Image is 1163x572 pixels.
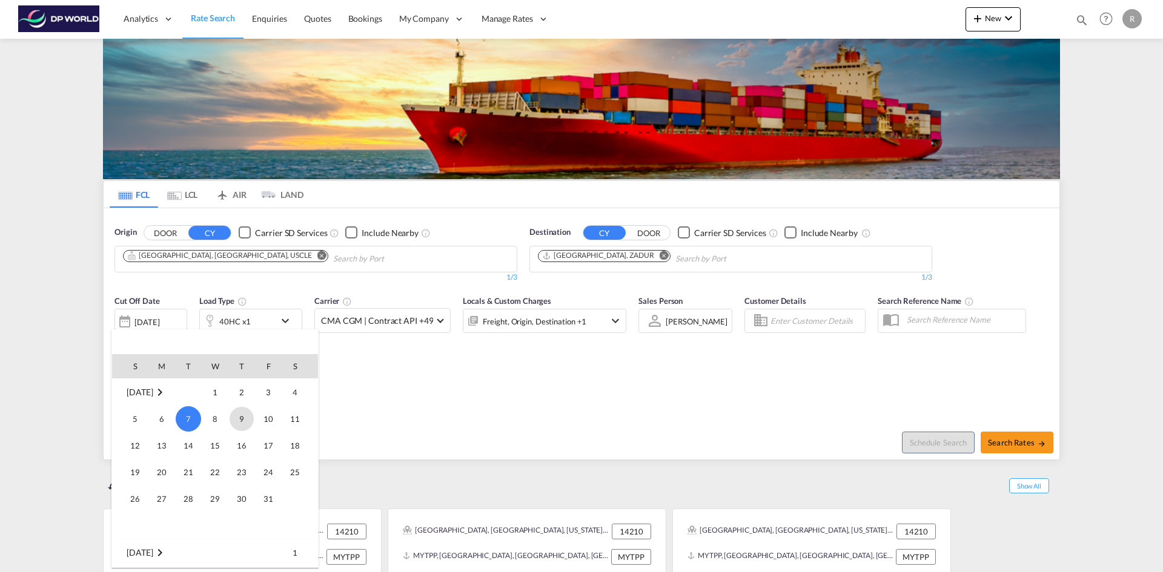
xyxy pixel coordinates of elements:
[176,487,200,511] span: 28
[150,407,174,431] span: 6
[127,547,153,557] span: [DATE]
[112,378,202,406] td: October 2025
[112,354,318,567] md-calendar: Calendar
[255,406,282,432] td: Friday October 10 2025
[282,432,318,459] td: Saturday October 18 2025
[112,378,318,406] tr: Week 1
[176,406,201,432] span: 7
[256,460,280,484] span: 24
[228,354,255,378] th: T
[148,354,175,378] th: M
[230,460,254,484] span: 23
[228,485,255,512] td: Thursday October 30 2025
[202,432,228,459] td: Wednesday October 15 2025
[112,432,318,459] tr: Week 3
[175,485,202,512] td: Tuesday October 28 2025
[255,378,282,406] td: Friday October 3 2025
[148,432,175,459] td: Monday October 13 2025
[256,407,280,431] span: 10
[112,432,148,459] td: Sunday October 12 2025
[123,460,147,484] span: 19
[112,485,318,512] tr: Week 5
[176,433,200,458] span: 14
[282,378,318,406] td: Saturday October 4 2025
[282,354,318,378] th: S
[202,354,228,378] th: W
[112,539,318,566] tr: Week 1
[230,407,254,431] span: 9
[150,460,174,484] span: 20
[256,487,280,511] span: 31
[283,433,307,458] span: 18
[282,459,318,485] td: Saturday October 25 2025
[112,406,318,432] tr: Week 2
[123,487,147,511] span: 26
[176,460,200,484] span: 21
[230,380,254,404] span: 2
[202,378,228,406] td: Wednesday October 1 2025
[112,406,148,432] td: Sunday October 5 2025
[203,380,227,404] span: 1
[150,433,174,458] span: 13
[255,485,282,512] td: Friday October 31 2025
[283,407,307,431] span: 11
[282,406,318,432] td: Saturday October 11 2025
[230,433,254,458] span: 16
[112,485,148,512] td: Sunday October 26 2025
[228,459,255,485] td: Thursday October 23 2025
[127,387,153,397] span: [DATE]
[283,460,307,484] span: 25
[228,406,255,432] td: Thursday October 9 2025
[148,485,175,512] td: Monday October 27 2025
[112,539,202,566] td: November 2025
[112,512,318,539] tr: Week undefined
[175,406,202,432] td: Tuesday October 7 2025
[175,432,202,459] td: Tuesday October 14 2025
[123,433,147,458] span: 12
[283,541,307,565] span: 1
[175,459,202,485] td: Tuesday October 21 2025
[148,406,175,432] td: Monday October 6 2025
[255,354,282,378] th: F
[148,459,175,485] td: Monday October 20 2025
[255,459,282,485] td: Friday October 24 2025
[112,459,148,485] td: Sunday October 19 2025
[203,487,227,511] span: 29
[228,432,255,459] td: Thursday October 16 2025
[255,432,282,459] td: Friday October 17 2025
[228,378,255,406] td: Thursday October 2 2025
[112,354,148,378] th: S
[203,433,227,458] span: 15
[230,487,254,511] span: 30
[150,487,174,511] span: 27
[112,459,318,485] tr: Week 4
[202,485,228,512] td: Wednesday October 29 2025
[202,459,228,485] td: Wednesday October 22 2025
[175,354,202,378] th: T
[203,407,227,431] span: 8
[202,406,228,432] td: Wednesday October 8 2025
[256,433,280,458] span: 17
[203,460,227,484] span: 22
[282,539,318,566] td: Saturday November 1 2025
[256,380,280,404] span: 3
[123,407,147,431] span: 5
[283,380,307,404] span: 4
